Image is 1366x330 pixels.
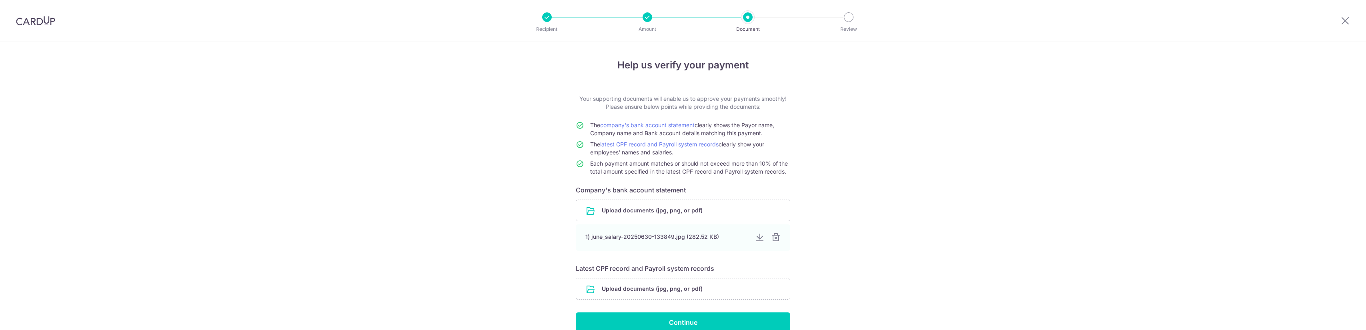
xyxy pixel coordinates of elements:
[576,95,790,111] p: Your supporting documents will enable us to approve your payments smoothly! Please ensure below p...
[576,58,790,72] h4: Help us verify your payment
[16,16,55,26] img: CardUp
[576,264,790,273] h6: Latest CPF record and Payroll system records
[600,122,695,128] a: company's bank account statement
[618,25,677,33] p: Amount
[590,122,774,136] span: The clearly shows the Payor name, Company name and Bank account details matching this payment.
[576,278,790,300] div: Upload documents (jpg, png, or pdf)
[718,25,777,33] p: Document
[576,185,790,195] h6: Company's bank account statement
[585,233,749,241] div: 1) june_salary-20250630-133849.jpg (282.52 KB)
[576,200,790,221] div: Upload documents (jpg, png, or pdf)
[590,160,788,175] span: Each payment amount matches or should not exceed more than 10% of the total amount specified in t...
[590,141,764,156] span: The clearly show your employees' names and salaries.
[517,25,577,33] p: Recipient
[819,25,878,33] p: Review
[1315,306,1358,326] iframe: Opens a widget where you can find more information
[600,141,719,148] a: latest CPF record and Payroll system records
